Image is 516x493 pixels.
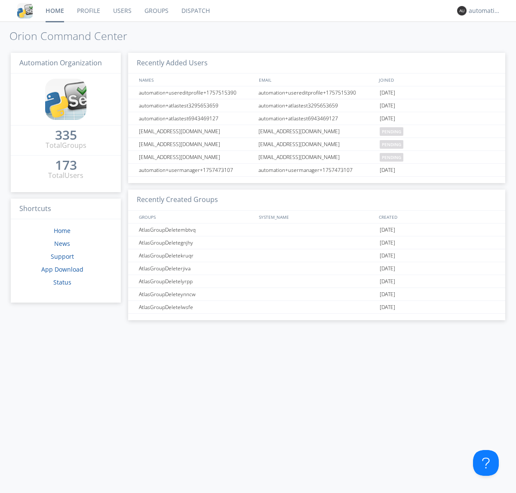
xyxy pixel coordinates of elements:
span: [DATE] [380,301,395,314]
div: AtlasGroupDeletembtvq [137,224,256,236]
span: [DATE] [380,112,395,125]
iframe: Toggle Customer Support [473,450,499,476]
img: cddb5a64eb264b2086981ab96f4c1ba7 [17,3,33,18]
a: AtlasGroupDeleteynncw[DATE] [128,288,505,301]
span: pending [380,140,403,149]
span: [DATE] [380,164,395,177]
a: AtlasGroupDeletembtvq[DATE] [128,224,505,236]
a: 173 [55,161,77,171]
div: AtlasGroupDeletelwsfe [137,301,256,313]
div: SYSTEM_NAME [257,211,377,223]
div: [EMAIL_ADDRESS][DOMAIN_NAME] [137,151,256,163]
h3: Recently Created Groups [128,190,505,211]
span: pending [380,153,403,162]
a: AtlasGroupDeletelwsfe[DATE] [128,301,505,314]
div: automation+atlastest6943469127 [137,112,256,125]
h3: Shortcuts [11,199,121,220]
a: [EMAIL_ADDRESS][DOMAIN_NAME][EMAIL_ADDRESS][DOMAIN_NAME]pending [128,138,505,151]
span: pending [380,127,403,136]
div: AtlasGroupDeletekruqr [137,249,256,262]
a: AtlasGroupDeleterjiva[DATE] [128,262,505,275]
span: [DATE] [380,275,395,288]
div: automation+atlastest3295653659 [256,99,378,112]
span: [DATE] [380,224,395,236]
a: automation+atlastest6943469127automation+atlastest6943469127[DATE] [128,112,505,125]
div: [EMAIL_ADDRESS][DOMAIN_NAME] [256,151,378,163]
div: Total Users [48,171,83,181]
span: [DATE] [380,99,395,112]
span: [DATE] [380,249,395,262]
a: Status [53,278,71,286]
div: NAMES [137,73,255,86]
div: AtlasGroupDeletegnjhy [137,236,256,249]
a: automation+usereditprofile+1757515390automation+usereditprofile+1757515390[DATE] [128,86,505,99]
a: News [54,239,70,248]
a: App Download [41,265,83,273]
span: [DATE] [380,236,395,249]
a: 335 [55,131,77,141]
img: cddb5a64eb264b2086981ab96f4c1ba7 [45,79,86,120]
a: [EMAIL_ADDRESS][DOMAIN_NAME][EMAIL_ADDRESS][DOMAIN_NAME]pending [128,151,505,164]
span: Automation Organization [19,58,102,67]
div: automation+atlastest6943469127 [256,112,378,125]
div: [EMAIL_ADDRESS][DOMAIN_NAME] [256,138,378,150]
div: automation+usereditprofile+1757515390 [137,86,256,99]
a: Support [51,252,74,260]
div: automation+atlas0036 [469,6,501,15]
h3: Recently Added Users [128,53,505,74]
span: [DATE] [380,262,395,275]
a: AtlasGroupDeletegnjhy[DATE] [128,236,505,249]
div: EMAIL [257,73,377,86]
a: AtlasGroupDeletekruqr[DATE] [128,249,505,262]
a: automation+usermanager+1757473107automation+usermanager+1757473107[DATE] [128,164,505,177]
div: automation+usermanager+1757473107 [137,164,256,176]
a: [EMAIL_ADDRESS][DOMAIN_NAME][EMAIL_ADDRESS][DOMAIN_NAME]pending [128,125,505,138]
a: automation+atlastest3295653659automation+atlastest3295653659[DATE] [128,99,505,112]
div: AtlasGroupDeleterjiva [137,262,256,275]
img: 373638.png [457,6,467,15]
a: AtlasGroupDeletelyrpp[DATE] [128,275,505,288]
div: GROUPS [137,211,255,223]
span: [DATE] [380,288,395,301]
div: Total Groups [46,141,86,150]
div: [EMAIL_ADDRESS][DOMAIN_NAME] [256,125,378,138]
div: JOINED [377,73,497,86]
div: automation+usermanager+1757473107 [256,164,378,176]
span: [DATE] [380,86,395,99]
div: CREATED [377,211,497,223]
a: Home [54,227,71,235]
div: [EMAIL_ADDRESS][DOMAIN_NAME] [137,138,256,150]
div: automation+atlastest3295653659 [137,99,256,112]
div: 173 [55,161,77,169]
div: 335 [55,131,77,139]
div: automation+usereditprofile+1757515390 [256,86,378,99]
div: [EMAIL_ADDRESS][DOMAIN_NAME] [137,125,256,138]
div: AtlasGroupDeletelyrpp [137,275,256,288]
div: AtlasGroupDeleteynncw [137,288,256,300]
